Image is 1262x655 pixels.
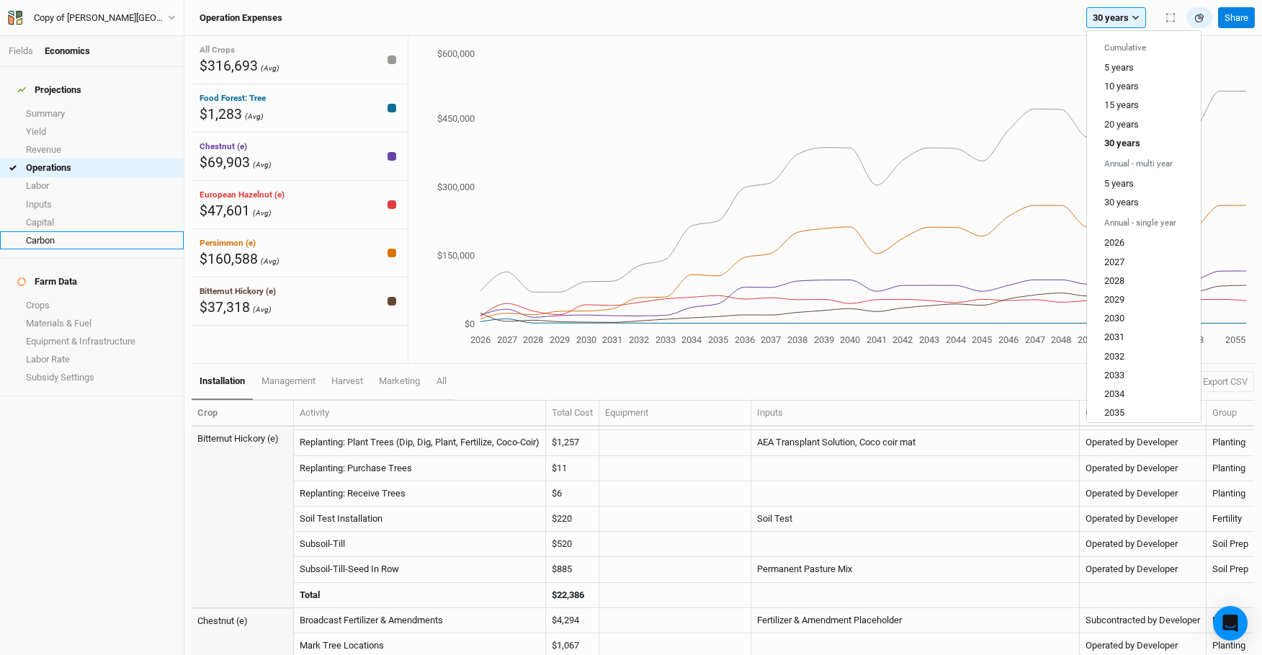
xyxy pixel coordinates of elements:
[1207,456,1254,481] td: Planting
[751,557,1080,582] td: Permanent Pasture Mix
[602,334,622,345] tspan: 2031
[787,334,807,345] tspan: 2038
[200,202,250,219] span: $47,601
[629,334,649,345] tspan: 2032
[751,430,1080,455] td: AEA Transplant Solution, Coco coir mat
[708,334,728,345] tspan: 2035
[751,507,1080,532] td: Soil Test
[1080,532,1207,557] td: Operated by Developer
[1104,118,1139,129] span: 20 years
[1080,430,1207,455] td: Operated by Developer
[1087,193,1201,212] button: 30 years
[1104,178,1134,189] span: 5 years
[1104,275,1124,286] span: 2028
[34,11,168,25] div: Copy of [PERSON_NAME][GEOGRAPHIC_DATA]
[1104,138,1140,148] span: 30 years
[1087,212,1201,233] h6: Annual - single year
[546,557,599,582] td: $885
[192,401,294,427] th: Crop
[1104,237,1124,248] span: 2026
[1207,430,1254,455] td: Planting
[300,640,384,651] a: Mark Tree Locations
[599,401,751,427] th: Equipment
[1104,331,1124,342] span: 2031
[1104,256,1124,267] span: 2027
[1104,369,1124,380] span: 2033
[1080,608,1207,633] td: Subcontracted by Developer
[1087,115,1201,133] button: 20 years
[261,375,315,386] span: management
[546,532,599,557] td: $520
[17,276,77,288] div: Farm Data
[300,488,406,499] a: Replanting: Receive Trees
[552,589,584,600] strong: $22,386
[200,93,266,103] span: Food Forest: Tree
[497,334,517,345] tspan: 2027
[300,463,412,473] a: Replanting: Purchase Trees
[200,251,258,267] span: $160,588
[300,563,399,574] a: Subsoil-Till-Seed In Row
[1104,99,1139,110] span: 15 years
[1051,334,1071,345] tspan: 2048
[245,112,264,121] span: (Avg)
[1087,328,1201,347] button: 2031
[470,334,491,345] tspan: 2026
[751,608,1080,633] td: Fertilizer & Amendment Placeholder
[437,113,475,124] tspan: $450,000
[1087,404,1201,422] button: 2035
[1104,388,1124,399] span: 2034
[1087,174,1201,193] button: 5 years
[437,48,475,59] tspan: $600,000
[1080,481,1207,507] td: Operated by Developer
[1087,77,1201,96] button: 10 years
[1207,557,1254,582] td: Soil Prep
[1080,401,1207,427] th: Operation Type
[1087,309,1201,328] button: 2030
[546,430,599,455] td: $1,257
[1207,481,1254,507] td: Planting
[1218,7,1255,29] button: Share
[546,401,599,427] th: Total Cost
[200,141,247,151] span: Chestnut (e)
[761,334,781,345] tspan: 2037
[1196,371,1254,393] button: Export CSV
[1104,294,1124,305] span: 2029
[1104,350,1124,361] span: 2032
[1104,407,1124,418] span: 2035
[1087,272,1201,290] button: 2028
[546,507,599,532] td: $220
[919,334,939,345] tspan: 2043
[192,427,294,452] td: Bitternut Hickory (e)
[972,334,992,345] tspan: 2045
[546,481,599,507] td: $6
[1207,608,1254,633] td: Fertility
[253,305,272,314] span: (Avg)
[437,182,475,192] tspan: $300,000
[814,334,834,345] tspan: 2039
[681,334,702,345] tspan: 2034
[465,318,475,329] tspan: $0
[200,286,276,296] span: Bitternut Hickory (e)
[1183,334,1204,345] tspan: 2053
[45,45,90,58] div: Economics
[9,45,33,56] a: Fields
[17,84,81,96] div: Projections
[1087,347,1201,365] button: 2032
[1213,606,1248,641] div: Open Intercom Messenger
[998,334,1019,345] tspan: 2046
[1080,456,1207,481] td: Operated by Developer
[253,208,272,218] span: (Avg)
[300,615,443,625] a: Broadcast Fertilizer & Amendments
[1087,134,1201,153] button: 30 years
[7,10,176,26] button: Copy of [PERSON_NAME][GEOGRAPHIC_DATA]
[200,375,245,386] span: installation
[300,513,382,524] a: Soil Test Installation
[892,334,913,345] tspan: 2042
[200,106,242,122] span: $1,283
[1087,96,1201,115] button: 15 years
[200,12,282,24] h3: Operation Expenses
[200,45,235,55] span: All Crops
[867,334,887,345] tspan: 2041
[1087,252,1201,271] button: 2027
[946,334,967,345] tspan: 2044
